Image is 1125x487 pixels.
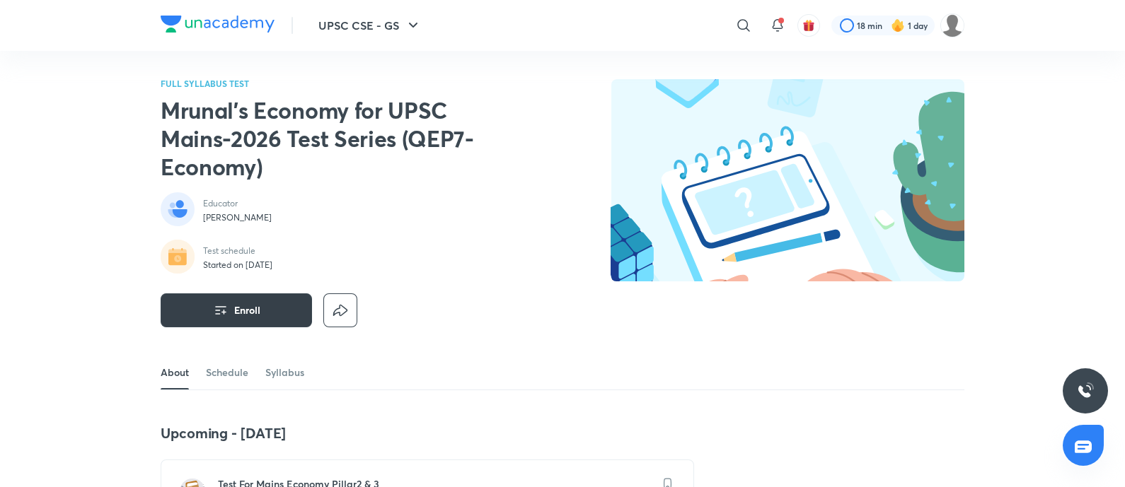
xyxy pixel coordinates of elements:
a: Company Logo [161,16,275,36]
button: UPSC CSE - GS [310,11,430,40]
p: Test schedule [203,245,272,257]
a: Syllabus [265,356,304,389]
span: Enroll [234,303,260,317]
button: Enroll [161,293,312,327]
button: avatar [797,14,820,37]
h4: Upcoming - [DATE] [161,424,694,442]
img: streak [891,18,905,33]
p: Educator [203,198,272,209]
p: Started on [DATE] [203,259,272,271]
img: Company Logo [161,16,275,33]
img: ttu [1077,382,1094,399]
a: About [161,356,189,389]
img: avatar [802,19,815,32]
img: Piali K [940,13,964,37]
h2: Mrunal’s Economy for UPSC Mains-2026 Test Series (QEP7-Economy) [161,96,523,181]
a: Schedule [206,356,248,389]
p: [PERSON_NAME] [203,212,272,223]
p: FULL SYLLABUS TEST [161,79,523,88]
